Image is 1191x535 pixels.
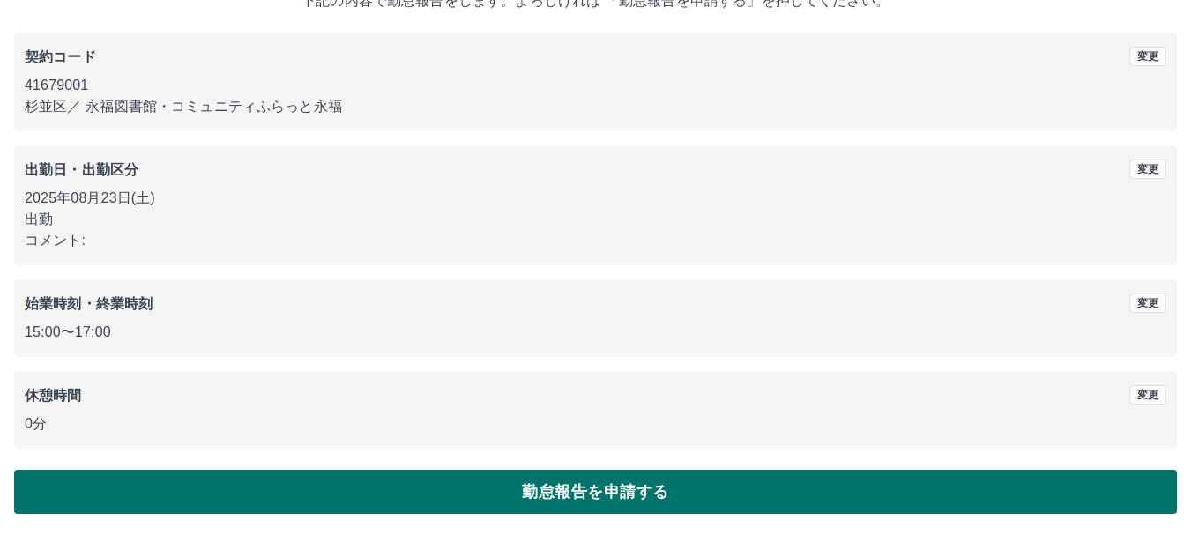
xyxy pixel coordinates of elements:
b: 休憩時間 [25,388,82,403]
p: 2025年08月23日(土) [25,188,1166,209]
p: 杉並区 ／ 永福図書館・コミュニティふらっと永福 [25,96,1166,117]
p: 41679001 [25,75,1166,96]
button: 変更 [1129,385,1166,405]
p: 15:00 〜 17:00 [25,322,1166,343]
button: 変更 [1129,47,1166,66]
button: 勤怠報告を申請する [14,470,1177,514]
b: 始業時刻・終業時刻 [25,296,153,311]
p: コメント: [25,230,1166,251]
p: 0分 [25,413,1166,435]
button: 変更 [1129,160,1166,179]
p: 出勤 [25,209,1166,230]
b: 契約コード [25,49,96,64]
button: 変更 [1129,294,1166,313]
b: 出勤日・出勤区分 [25,162,138,177]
